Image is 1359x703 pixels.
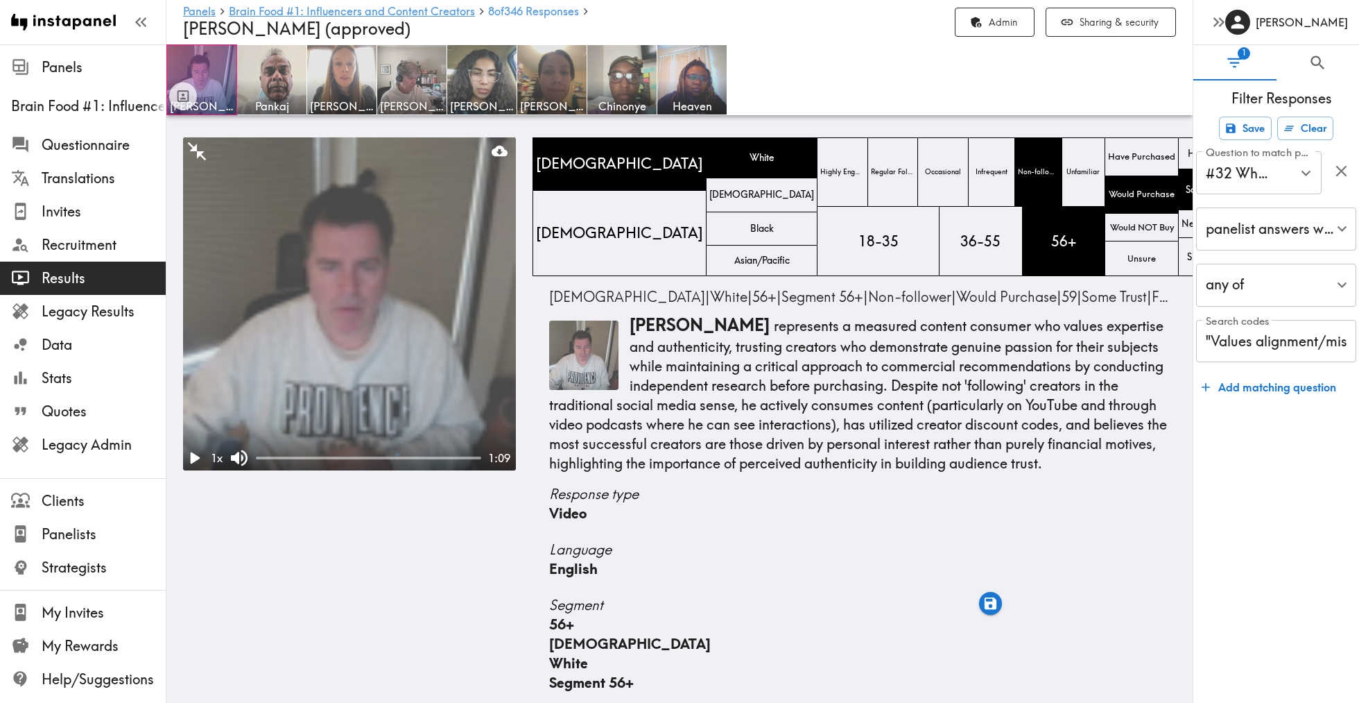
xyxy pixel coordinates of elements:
button: Sharing & security [1046,8,1176,37]
span: [PERSON_NAME] [170,99,234,114]
span: Some Trust [1183,180,1234,199]
span: Asian/Pacific [732,251,793,270]
span: Regular Follower [868,164,918,180]
span: | [1062,288,1082,305]
span: Highly Engaged [817,164,867,180]
span: Unfamiliar [1064,164,1102,180]
span: 56+ [1048,229,1079,254]
span: 56+ [752,288,777,305]
span: Some Trust [1082,288,1147,305]
span: Translations [42,169,166,188]
div: any of [1196,264,1356,307]
a: Pankaj [237,44,307,115]
span: | [781,288,868,305]
button: Open [1295,162,1317,184]
span: [PERSON_NAME] [380,99,444,114]
span: | [1082,288,1152,305]
span: Questionnaire [42,135,166,155]
span: [PERSON_NAME] [520,99,584,114]
span: Recruitment [42,235,166,255]
span: | [868,288,956,305]
div: panelist answers with [1196,207,1356,251]
div: 1:09 [481,450,516,466]
button: Add matching question [1196,373,1342,401]
span: Help/Suggestions [42,670,166,689]
span: 56+ [549,616,574,633]
span: Brain Food #1: Influencers and Content Creators [11,96,166,116]
span: Clients [42,491,166,511]
span: My Invites [42,603,166,622]
span: Would Purchase [1106,185,1177,203]
span: [PERSON_NAME] (approved) [183,18,410,39]
button: Clear all filters [1277,117,1333,140]
span: Segment 56+ [781,288,863,305]
span: Non-follower [868,288,951,305]
span: | [956,288,1062,305]
span: Strategists [42,558,166,577]
span: Legacy Admin [42,435,166,455]
span: 1 [1238,47,1250,60]
span: Chinonye [590,99,654,114]
span: 59 [1062,288,1077,305]
span: Video [549,505,587,522]
label: Search codes [1206,314,1270,329]
span: Situational [1184,248,1233,266]
span: [PERSON_NAME] [310,99,374,114]
span: Unsure [1125,250,1159,268]
a: Panels [183,6,216,19]
a: [PERSON_NAME] [447,44,517,115]
span: Pankaj [240,99,304,114]
span: Panels [42,58,166,77]
span: | [710,288,752,305]
span: Have Purchased [1105,148,1178,166]
span: | [549,288,710,305]
span: Stats [42,369,166,388]
span: Response type [549,484,1176,504]
a: Brain Food #1: Influencers and Content Creators [229,6,475,19]
span: Legacy Results [42,302,166,321]
span: Facebook [1152,288,1213,305]
span: [DEMOGRAPHIC_DATA] [707,185,817,204]
button: Mute [228,447,250,469]
span: Neutral Trust [1179,214,1238,233]
span: Segment [549,595,1176,615]
span: Panelists [42,525,166,544]
a: [PERSON_NAME] [517,44,587,115]
span: Invites [42,202,166,221]
span: Non-follower [1015,164,1061,180]
span: Results [42,269,166,288]
span: Data [42,335,166,355]
label: Question to match panelists on [1206,145,1315,160]
span: 8 [488,6,494,17]
span: English [549,560,598,577]
button: Minimize [186,140,208,162]
a: [PERSON_NAME] [307,44,377,115]
span: Language [549,540,1176,559]
span: Quotes [42,402,166,421]
span: [PERSON_NAME] [450,99,514,114]
button: Filter Responses [1193,45,1276,81]
img: Thumbnail [549,321,618,390]
p: represents a measured content consumer who values expertise and authenticity, trusting creators w... [549,314,1176,473]
span: 18-35 [856,229,901,254]
h6: [PERSON_NAME] [1256,15,1348,30]
span: of [488,6,504,17]
span: High Trust [1185,144,1232,163]
span: [DEMOGRAPHIC_DATA] [549,635,711,652]
button: Toggle between responses and questions [169,82,197,110]
span: Heaven [660,99,724,114]
span: Filter Responses [1204,89,1359,108]
span: | [752,288,781,305]
a: [PERSON_NAME] [377,44,447,115]
span: My Rewards [42,636,166,656]
span: Would Purchase [956,288,1057,305]
a: Chinonye [587,44,657,115]
a: Heaven [657,44,727,115]
span: White [747,149,777,167]
span: Segment 56+ [549,674,634,691]
span: 36-55 [958,229,1003,254]
span: White [549,654,588,672]
span: [DEMOGRAPHIC_DATA] [533,220,706,246]
a: Admin [955,8,1035,37]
